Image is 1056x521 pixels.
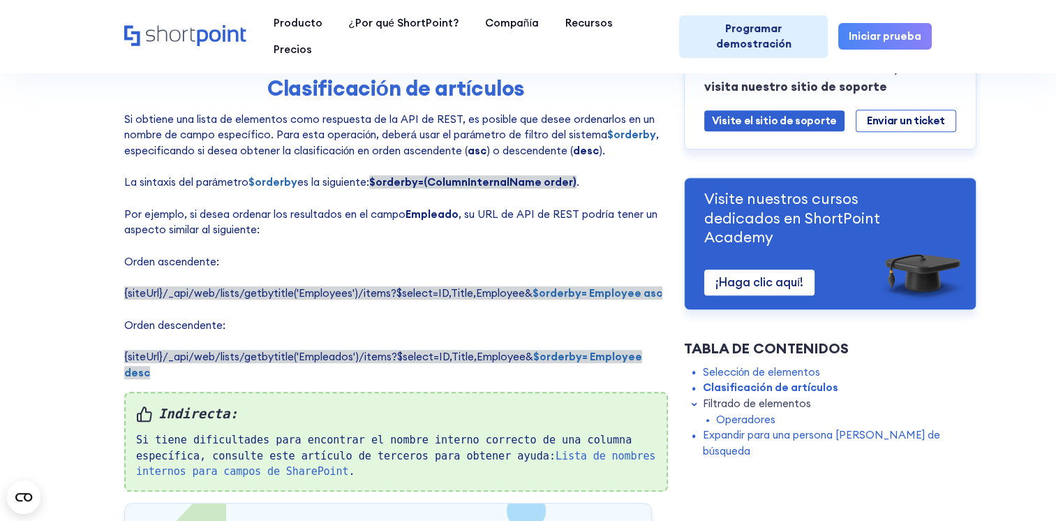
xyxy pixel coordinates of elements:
a: Hogar [124,25,247,47]
a: Selección de elementos [703,364,820,380]
div: Producto [273,15,322,31]
strong: $orderby= Employee asc [533,286,662,300]
a: Expandir para una persona [PERSON_NAME] de búsqueda [703,427,976,459]
em: Indirecta: [136,404,656,423]
a: Producto [260,10,336,37]
font: Si tiene dificultades para encontrar el nombre interno correcto de una columna específica, consul... [136,434,655,478]
a: ¿Por qué ShortPoint? [335,10,471,37]
span: {siteUrl}/_api/web/lists/getbytitle('Empleados')/items?$select=ID,Title,Employee& [124,350,642,379]
div: Tabla de contenidos [684,337,976,358]
a: Iniciar prueba [838,23,932,50]
a: Recursos [552,10,626,37]
a: Filtrado de elementos [703,396,811,412]
strong: desc [573,144,599,157]
a: Operadores [716,411,775,427]
h2: Clasificación de artículos [134,76,657,101]
div: Precios [273,42,311,58]
p: Si obtiene una lista de elementos como respuesta de la API de REST, es posible que desee ordenarl... [124,112,668,381]
strong: Empleado [406,207,459,221]
button: Widget de CMP abierto [7,480,40,514]
span: {siteUrl}/_api/web/lists/getbytitle('Employees')/items?$select=ID,Title,Employee& [124,286,662,300]
p: Visite nuestros cursos dedicados en ShortPoint Academy [704,189,926,247]
strong: $orderby [248,175,297,189]
strong: $orderby= Employee desc [124,350,642,379]
a: Enviar un ticket [856,110,956,132]
div: Recursos [565,15,613,31]
a: ¡Haga clic aquí! [704,269,815,295]
a: Precios [260,36,325,63]
iframe: Chat Widget [805,360,1056,521]
a: Compañía [472,10,552,37]
strong: $orderby [607,128,656,141]
a: Visite el sitio de soporte [704,110,845,131]
a: Clasificación de artículos [703,380,838,396]
p: Para buscar más artículos útiles, visita nuestro sitio de soporte [704,60,942,96]
strong: $orderby=(ColumnInternalName order) [369,175,577,189]
strong: asc [468,144,486,157]
div: Compañía [485,15,540,31]
div: ¿Por qué ShortPoint? [348,15,459,31]
a: Programar demostración [679,15,827,58]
